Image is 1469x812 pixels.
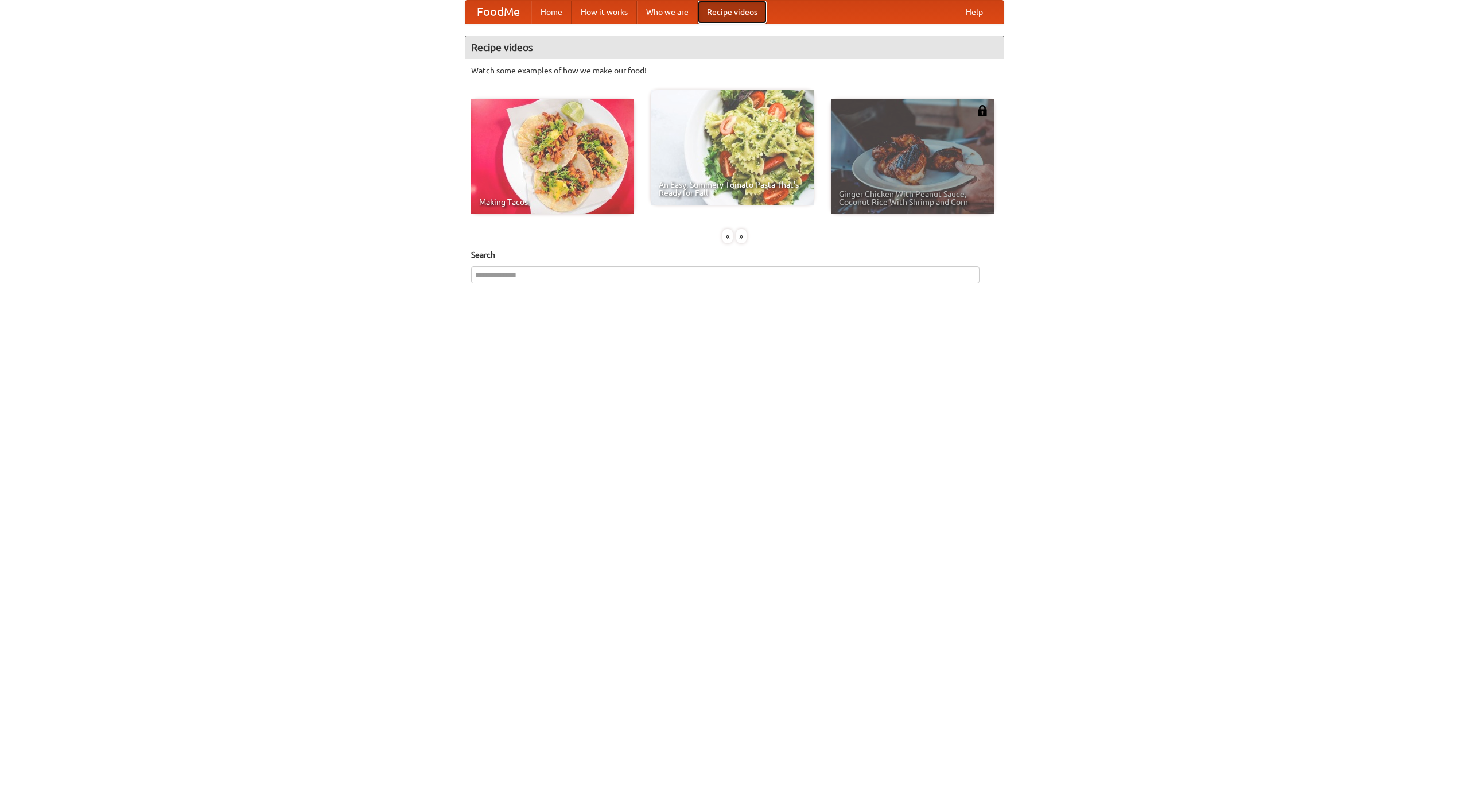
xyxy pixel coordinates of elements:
a: FoodMe [465,1,531,24]
a: How it works [572,1,637,24]
div: » [736,229,747,243]
a: Recipe videos [698,1,767,24]
a: Home [531,1,572,24]
a: Making Tacos [471,99,634,214]
h5: Search [471,249,998,261]
span: Making Tacos [479,198,626,206]
a: Who we are [637,1,698,24]
img: 483408.png [977,105,988,116]
div: « [722,229,733,243]
h4: Recipe videos [465,36,1004,59]
p: Watch some examples of how we make our food! [471,65,998,76]
a: An Easy, Summery Tomato Pasta That's Ready for Fall [651,90,814,205]
span: An Easy, Summery Tomato Pasta That's Ready for Fall [659,181,806,197]
a: Help [957,1,992,24]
